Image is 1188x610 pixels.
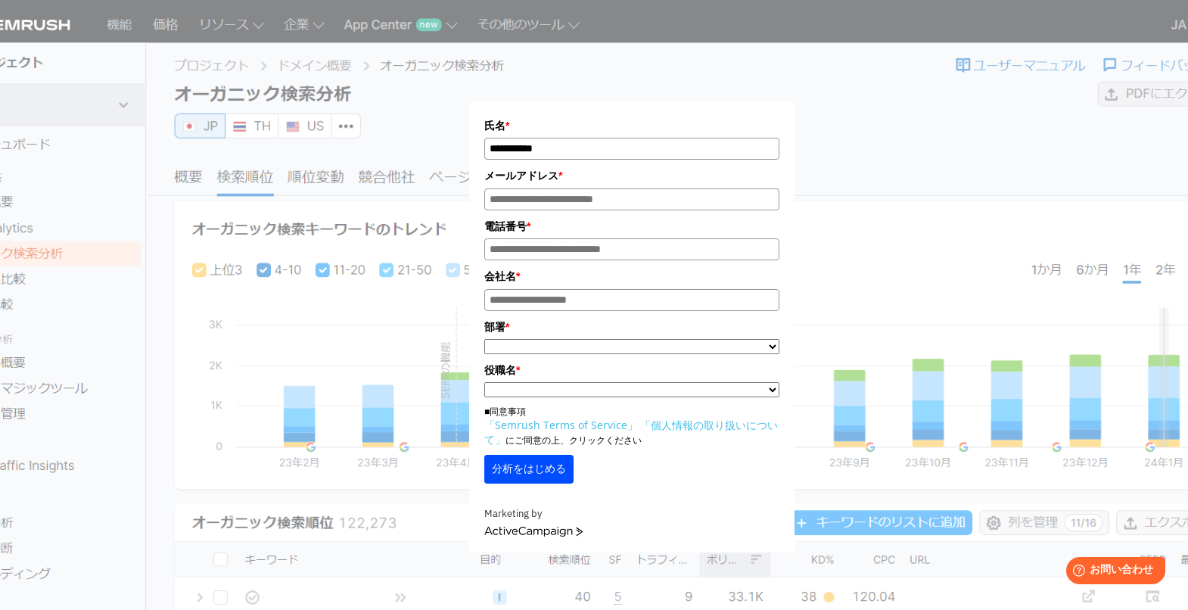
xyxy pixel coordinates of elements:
label: メールアドレス [484,167,779,184]
label: 部署 [484,319,779,335]
a: 「個人情報の取り扱いについて」 [484,418,778,447]
div: Marketing by [484,506,779,522]
label: 電話番号 [484,218,779,235]
label: 氏名 [484,117,779,134]
a: 「Semrush Terms of Service」 [484,418,638,432]
label: 会社名 [484,268,779,285]
label: 役職名 [484,362,779,378]
iframe: Help widget launcher [1053,551,1171,593]
p: ■同意事項 にご同意の上、クリックください [484,405,779,447]
button: 分析をはじめる [484,455,574,484]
